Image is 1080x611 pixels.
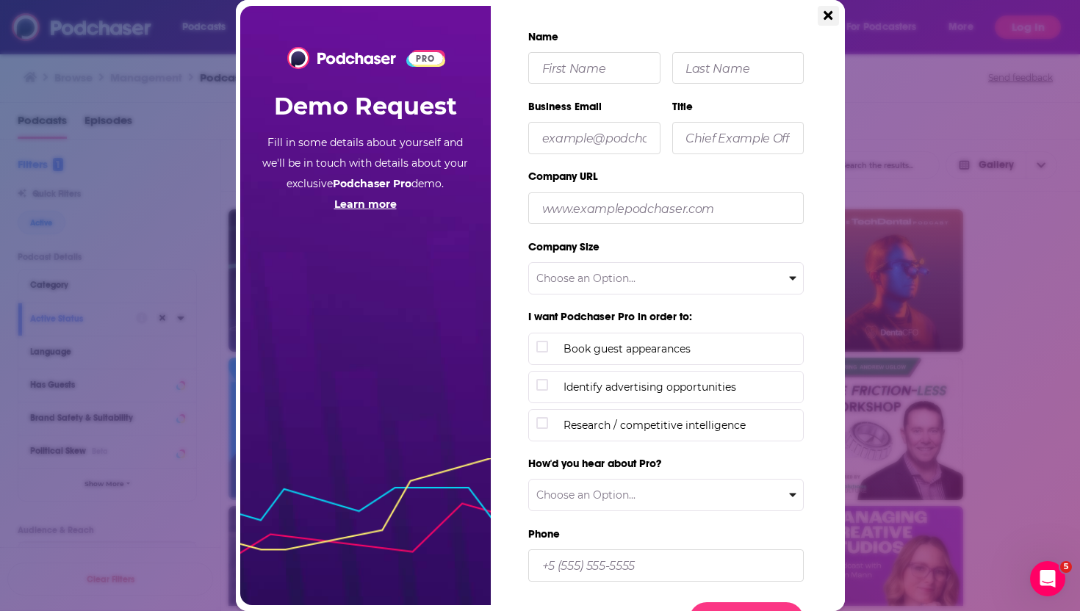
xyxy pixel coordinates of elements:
span: Book guest appearances [564,341,796,357]
label: Name [528,23,811,52]
input: First Name [528,52,660,84]
input: +5 (555) 555-5555 [528,549,804,581]
label: Phone [528,521,804,549]
span: PRO [408,52,443,65]
button: Close [818,6,838,26]
span: Identify advertising opportunities [564,379,796,395]
a: Podchaser - Follow, Share and Rate Podcasts [287,51,397,65]
label: Title [672,93,804,122]
input: Last Name [672,52,804,84]
label: Company URL [528,163,804,192]
label: Business Email [528,93,660,122]
img: Podchaser - Follow, Share and Rate Podcasts [287,47,397,69]
iframe: Intercom live chat [1030,561,1065,596]
input: www.examplepodchaser.com [528,192,804,224]
input: Chief Example Officer [672,122,804,153]
label: How'd you hear about Pro? [528,450,811,479]
a: Podchaser Logo PRO [287,47,443,69]
label: I want Podchaser Pro in order to: [528,304,811,333]
p: Fill in some details about yourself and we'll be in touch with details about your exclusive demo. [262,132,469,214]
span: Research / competitive intelligence [564,417,796,433]
a: Learn more [334,198,397,211]
span: 5 [1060,561,1072,573]
input: example@podchaser.com [528,122,660,153]
b: Podchaser Pro [333,177,411,190]
h2: Demo Request [274,80,457,132]
label: Company Size [528,234,804,262]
